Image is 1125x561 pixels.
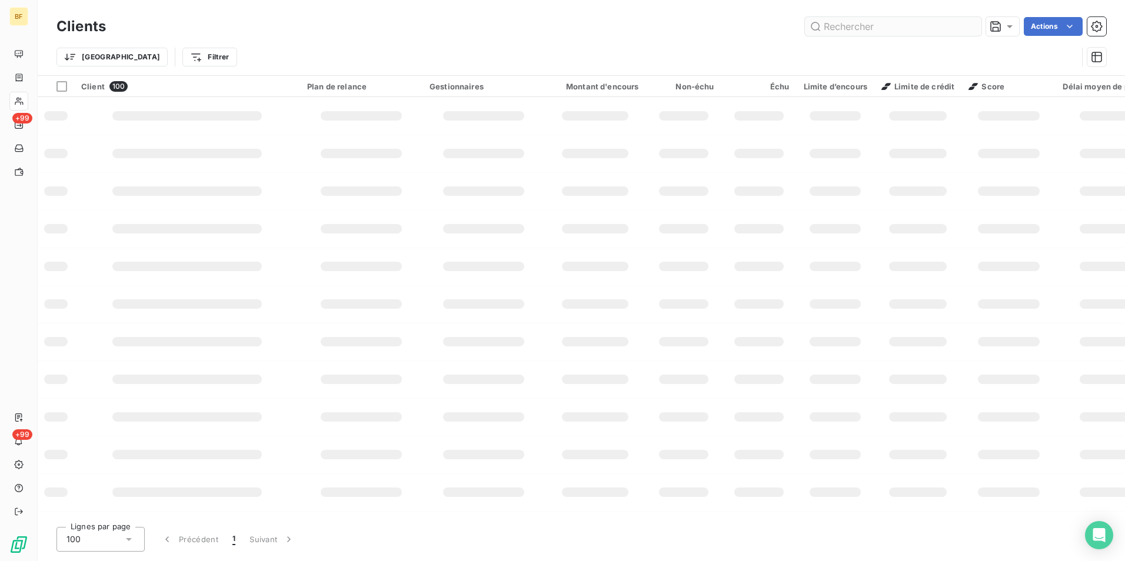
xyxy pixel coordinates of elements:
button: Actions [1024,17,1083,36]
div: Plan de relance [307,82,415,91]
div: Échu [728,82,790,91]
h3: Clients [56,16,106,37]
div: Open Intercom Messenger [1085,521,1113,549]
span: 100 [109,81,128,92]
div: Montant d'encours [552,82,639,91]
span: Score [968,82,1004,91]
span: 100 [66,533,81,545]
div: Gestionnaires [430,82,538,91]
button: [GEOGRAPHIC_DATA] [56,48,168,66]
span: Client [81,82,105,91]
span: +99 [12,429,32,440]
button: Suivant [242,527,302,552]
span: Limite de crédit [881,82,954,91]
div: BF [9,7,28,26]
button: Filtrer [182,48,237,66]
button: Précédent [154,527,225,552]
input: Rechercher [805,17,981,36]
span: +99 [12,113,32,123]
button: 1 [225,527,242,552]
div: Limite d’encours [804,82,867,91]
img: Logo LeanPay [9,535,28,554]
span: 1 [232,533,235,545]
div: Non-échu [653,82,714,91]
